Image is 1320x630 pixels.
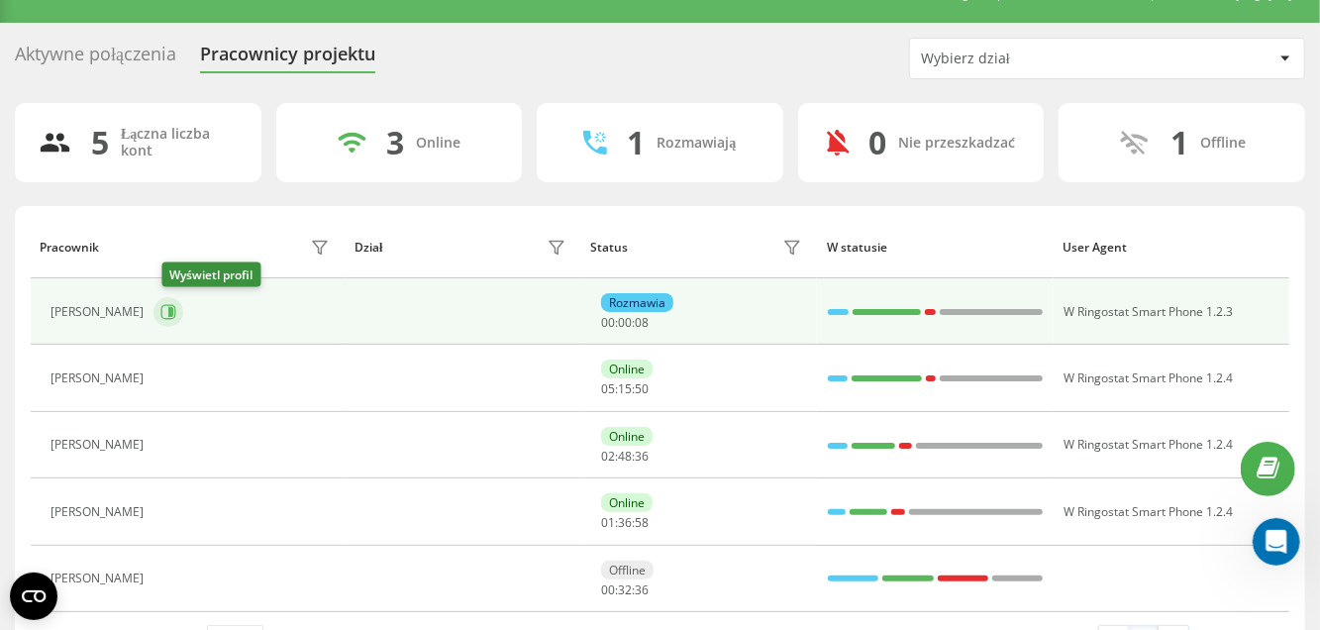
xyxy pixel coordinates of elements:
[635,581,649,598] span: 36
[51,572,149,585] div: [PERSON_NAME]
[635,514,649,531] span: 58
[1065,503,1234,520] span: W Ringostat Smart Phone 1.2.4
[601,380,615,397] span: 05
[1065,436,1234,453] span: W Ringostat Smart Phone 1.2.4
[601,314,615,331] span: 00
[657,135,736,152] div: Rozmawiają
[51,305,149,319] div: [PERSON_NAME]
[1065,369,1234,386] span: W Ringostat Smart Phone 1.2.4
[601,450,649,464] div: : :
[635,380,649,397] span: 50
[601,427,653,446] div: Online
[869,124,887,161] div: 0
[40,241,99,255] div: Pracownik
[618,314,632,331] span: 00
[1065,303,1234,320] span: W Ringostat Smart Phone 1.2.3
[601,382,649,396] div: : :
[200,44,375,74] div: Pracownicy projektu
[355,241,382,255] div: Dział
[1063,241,1279,255] div: User Agent
[601,293,673,312] div: Rozmawia
[386,124,404,161] div: 3
[635,448,649,465] span: 36
[899,135,1016,152] div: Nie przeszkadzać
[618,514,632,531] span: 36
[51,371,149,385] div: [PERSON_NAME]
[601,448,615,465] span: 02
[1253,518,1300,566] iframe: Intercom live chat
[921,51,1158,67] div: Wybierz dział
[601,316,649,330] div: : :
[601,516,649,530] div: : :
[1200,135,1246,152] div: Offline
[1170,124,1188,161] div: 1
[618,380,632,397] span: 15
[601,493,653,512] div: Online
[601,583,649,597] div: : :
[51,438,149,452] div: [PERSON_NAME]
[590,241,628,255] div: Status
[15,44,176,74] div: Aktywne połączenia
[121,126,238,159] div: Łączna liczba kont
[627,124,645,161] div: 1
[162,262,261,287] div: Wyświetl profil
[416,135,460,152] div: Online
[618,581,632,598] span: 32
[601,561,654,579] div: Offline
[91,124,109,161] div: 5
[601,581,615,598] span: 00
[618,448,632,465] span: 48
[827,241,1044,255] div: W statusie
[10,573,57,620] button: Open CMP widget
[601,514,615,531] span: 01
[601,360,653,378] div: Online
[51,505,149,519] div: [PERSON_NAME]
[635,314,649,331] span: 08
